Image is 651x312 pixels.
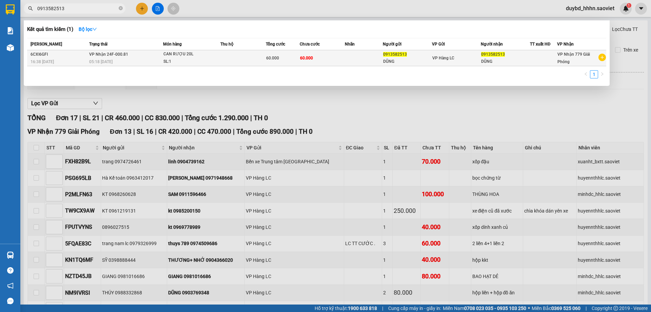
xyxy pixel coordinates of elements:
h3: Kết quả tìm kiếm ( 1 ) [27,26,73,33]
span: Chưa cước [300,42,320,47]
span: 60.000 [266,56,279,60]
span: VP Hàng LC [432,56,454,60]
li: Next Page [598,70,606,78]
span: 60.000 [300,56,313,60]
span: 16:38 [DATE] [31,59,54,64]
span: close-circle [119,5,123,12]
li: 1 [590,70,598,78]
span: 05:18 [DATE] [89,59,113,64]
img: warehouse-icon [7,44,14,51]
button: Bộ lọcdown [73,24,102,35]
span: VP Nhận 24F-000.81 [89,52,128,57]
span: Người nhận [481,42,503,47]
span: 0913582513 [383,52,407,57]
strong: Bộ lọc [79,26,97,32]
button: right [598,70,606,78]
span: plus-circle [598,54,606,61]
span: down [92,27,97,32]
img: solution-icon [7,27,14,34]
li: Previous Page [582,70,590,78]
span: 0913582513 [481,52,505,57]
span: Thu hộ [220,42,233,47]
span: search [28,6,33,11]
span: message [7,298,14,304]
span: TT xuất HĐ [530,42,551,47]
span: VP Gửi [432,42,445,47]
span: Nhãn [345,42,355,47]
div: CAN RƯỢU 20L [163,51,214,58]
span: Tổng cước [266,42,285,47]
img: warehouse-icon [7,252,14,259]
img: logo-vxr [6,4,15,15]
span: right [600,72,604,76]
span: VP Nhận [557,42,574,47]
a: 1 [590,71,598,78]
span: close-circle [119,6,123,10]
span: Người gửi [383,42,401,47]
span: question-circle [7,267,14,274]
span: [PERSON_NAME] [31,42,62,47]
span: Món hàng [163,42,182,47]
div: SL: 1 [163,58,214,66]
div: 6CXI6GFI [31,51,87,58]
span: VP Nhận 779 Giải Phóng [557,52,590,64]
input: Tìm tên, số ĐT hoặc mã đơn [37,5,117,12]
span: left [584,72,588,76]
span: Trạng thái [89,42,107,47]
span: notification [7,282,14,289]
button: left [582,70,590,78]
div: DŨNG [383,58,432,65]
div: DŨNG [481,58,530,65]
